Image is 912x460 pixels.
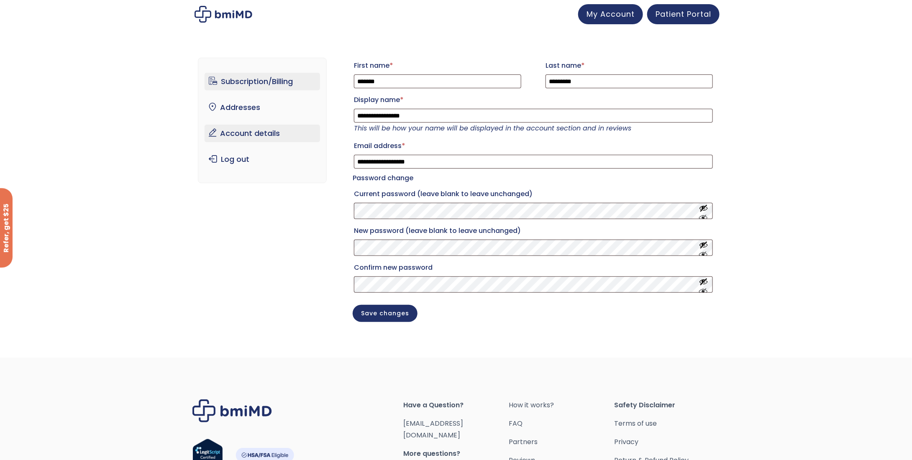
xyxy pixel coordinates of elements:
label: New password (leave blank to leave unchanged) [354,224,713,238]
span: Patient Portal [656,9,711,19]
label: Current password (leave blank to leave unchanged) [354,187,713,201]
button: Save changes [353,305,418,322]
button: Show password [699,203,708,219]
a: Subscription/Billing [205,73,320,90]
a: Addresses [205,99,320,116]
button: Show password [699,240,708,256]
a: My Account [578,4,643,24]
span: Safety Disclaimer [614,399,720,411]
em: This will be how your name will be displayed in the account section and in reviews [354,123,631,133]
a: How it works? [509,399,614,411]
label: Confirm new password [354,261,713,274]
a: [EMAIL_ADDRESS][DOMAIN_NAME] [403,419,463,440]
img: My account [195,6,252,23]
img: Brand Logo [192,399,272,422]
label: Display name [354,93,713,107]
nav: Account pages [198,58,327,183]
label: First name [354,59,521,72]
a: Account details [205,125,320,142]
a: Privacy [614,436,720,448]
legend: Password change [353,172,413,184]
a: Terms of use [614,418,720,429]
span: Have a Question? [403,399,509,411]
button: Show password [699,277,708,292]
span: My Account [587,9,635,19]
span: More questions? [403,448,509,460]
label: Email address [354,139,713,153]
a: Log out [205,151,320,168]
a: Patient Portal [647,4,720,24]
label: Last name [546,59,713,72]
a: FAQ [509,418,614,429]
a: Partners [509,436,614,448]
